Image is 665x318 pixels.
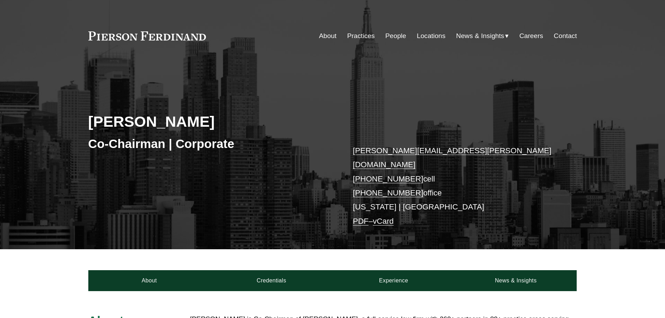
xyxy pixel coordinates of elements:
span: News & Insights [456,30,504,42]
a: [PERSON_NAME][EMAIL_ADDRESS][PERSON_NAME][DOMAIN_NAME] [353,146,552,169]
a: Credentials [210,270,333,291]
a: [PHONE_NUMBER] [353,188,423,197]
h2: [PERSON_NAME] [88,112,333,131]
a: Experience [333,270,455,291]
a: About [319,29,337,43]
a: Practices [347,29,375,43]
a: People [385,29,406,43]
a: Careers [519,29,543,43]
a: Contact [554,29,577,43]
a: vCard [373,217,394,225]
a: About [88,270,210,291]
a: PDF [353,217,369,225]
a: [PHONE_NUMBER] [353,175,423,183]
a: folder dropdown [456,29,509,43]
a: Locations [417,29,445,43]
h3: Co-Chairman | Corporate [88,136,333,151]
p: cell office [US_STATE] | [GEOGRAPHIC_DATA] – [353,144,556,228]
a: News & Insights [455,270,577,291]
